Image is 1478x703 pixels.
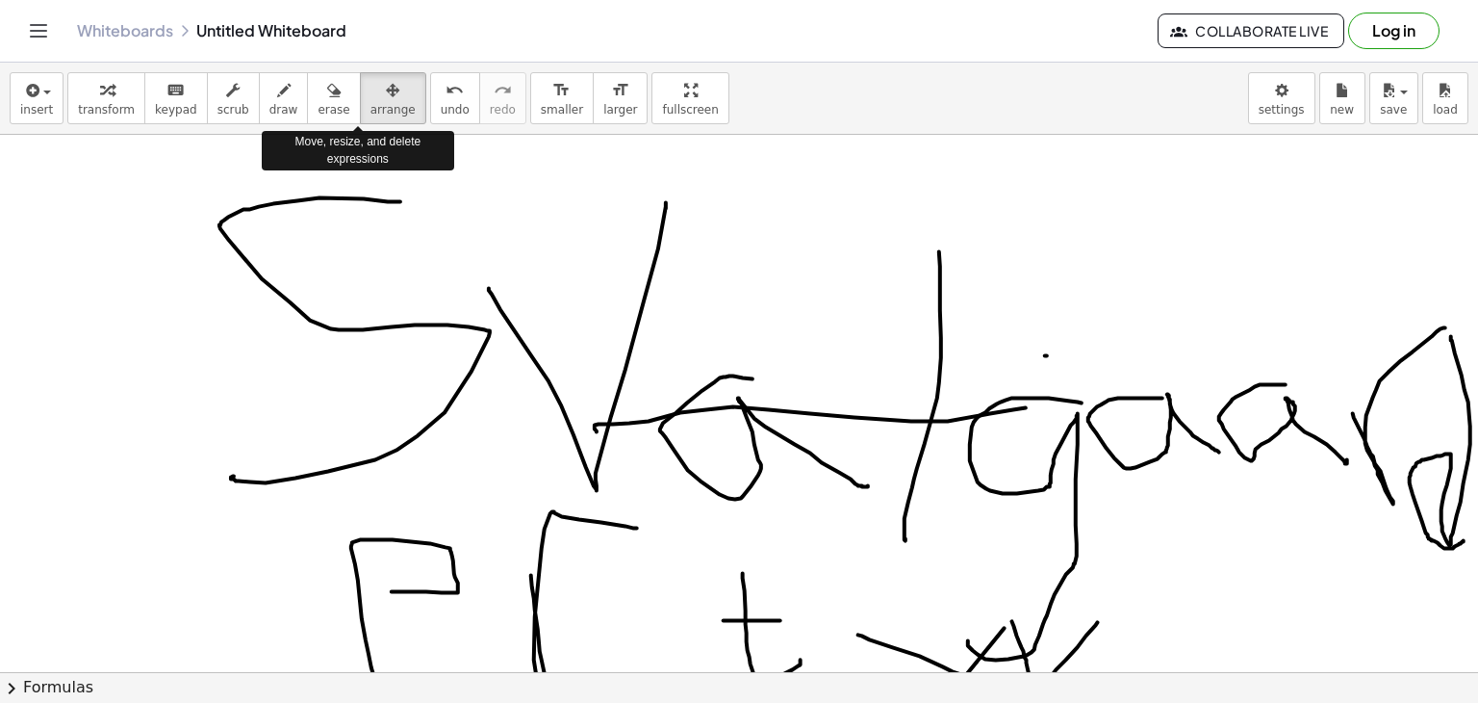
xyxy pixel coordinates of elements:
[1380,103,1407,117] span: save
[593,72,648,124] button: format_sizelarger
[259,72,309,124] button: draw
[441,103,470,117] span: undo
[541,103,583,117] span: smaller
[217,103,249,117] span: scrub
[78,103,135,117] span: transform
[1433,103,1458,117] span: load
[1248,72,1315,124] button: settings
[1174,22,1328,39] span: Collaborate Live
[611,79,629,102] i: format_size
[479,72,526,124] button: redoredo
[603,103,637,117] span: larger
[77,21,173,40] a: Whiteboards
[262,131,454,169] div: Move, resize, and delete expressions
[1348,13,1440,49] button: Log in
[10,72,64,124] button: insert
[1369,72,1418,124] button: save
[1422,72,1468,124] button: load
[269,103,298,117] span: draw
[144,72,208,124] button: keyboardkeypad
[1259,103,1305,117] span: settings
[1330,103,1354,117] span: new
[155,103,197,117] span: keypad
[552,79,571,102] i: format_size
[662,103,718,117] span: fullscreen
[494,79,512,102] i: redo
[20,103,53,117] span: insert
[446,79,464,102] i: undo
[430,72,480,124] button: undoundo
[67,72,145,124] button: transform
[490,103,516,117] span: redo
[23,15,54,46] button: Toggle navigation
[318,103,349,117] span: erase
[651,72,728,124] button: fullscreen
[360,72,426,124] button: arrange
[530,72,594,124] button: format_sizesmaller
[370,103,416,117] span: arrange
[207,72,260,124] button: scrub
[166,79,185,102] i: keyboard
[307,72,360,124] button: erase
[1319,72,1365,124] button: new
[1158,13,1344,48] button: Collaborate Live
